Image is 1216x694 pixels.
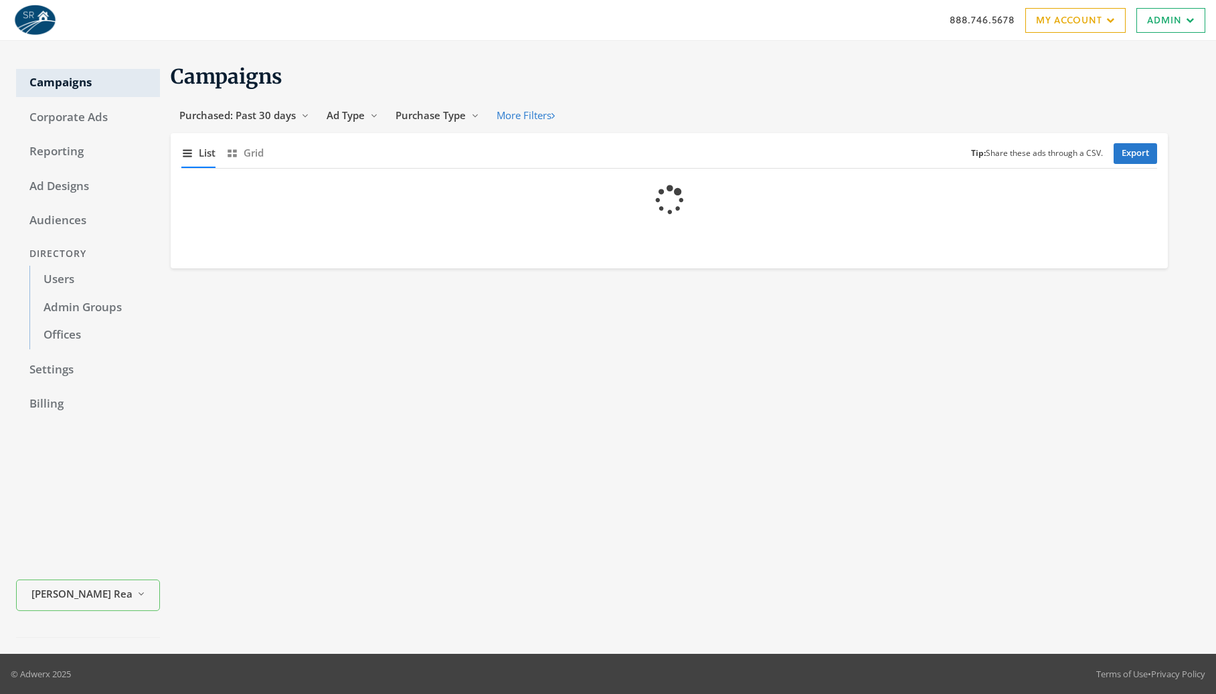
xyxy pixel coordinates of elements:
button: Purchase Type [387,103,488,128]
a: Terms of Use [1096,668,1148,680]
span: Grid [244,145,264,161]
div: Directory [16,242,160,266]
a: Export [1114,143,1157,164]
a: Reporting [16,138,160,166]
a: Corporate Ads [16,104,160,132]
a: Admin Groups [29,294,160,322]
div: • [1096,667,1205,681]
p: © Adwerx 2025 [11,667,71,681]
span: [PERSON_NAME] Realty [31,586,132,602]
span: Campaigns [171,64,282,89]
button: Purchased: Past 30 days [171,103,318,128]
span: Purchased: Past 30 days [179,108,296,122]
span: Purchase Type [396,108,466,122]
a: Admin [1136,8,1205,33]
b: Tip: [971,147,986,159]
button: [PERSON_NAME] Realty [16,580,160,611]
a: Offices [29,321,160,349]
a: Campaigns [16,69,160,97]
a: Settings [16,356,160,384]
button: Ad Type [318,103,387,128]
a: Billing [16,390,160,418]
button: List [181,139,215,167]
a: Privacy Policy [1151,668,1205,680]
span: List [199,145,215,161]
a: Audiences [16,207,160,235]
a: My Account [1025,8,1126,33]
img: Adwerx [11,3,59,37]
a: 888.746.5678 [950,13,1015,27]
a: Ad Designs [16,173,160,201]
a: Users [29,266,160,294]
button: More Filters [488,103,563,128]
span: Ad Type [327,108,365,122]
button: Grid [226,139,264,167]
small: Share these ads through a CSV. [971,147,1103,160]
